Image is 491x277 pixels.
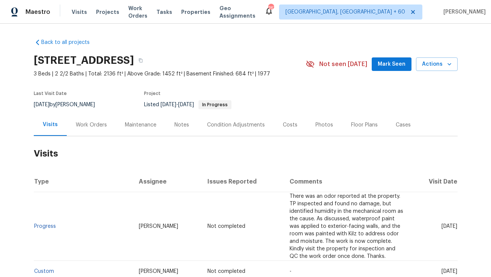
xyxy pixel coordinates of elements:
[144,91,161,96] span: Project
[156,9,172,15] span: Tasks
[199,102,231,107] span: In Progress
[134,54,147,67] button: Copy Address
[319,60,367,68] span: Not seen [DATE]
[290,194,403,259] span: There was an odor reported at the property. TP inspected and found no damage, but identified humi...
[34,91,67,96] span: Last Visit Date
[178,102,194,107] span: [DATE]
[268,5,273,12] div: 767
[351,121,378,129] div: Floor Plans
[34,269,54,274] a: Custom
[174,121,189,129] div: Notes
[133,171,202,192] th: Assignee
[422,60,452,69] span: Actions
[396,121,411,129] div: Cases
[125,121,156,129] div: Maintenance
[34,39,106,46] a: Back to all projects
[161,102,176,107] span: [DATE]
[207,269,245,274] span: Not completed
[139,224,178,229] span: [PERSON_NAME]
[43,121,58,128] div: Visits
[315,121,333,129] div: Photos
[440,8,486,16] span: [PERSON_NAME]
[441,224,457,229] span: [DATE]
[96,8,119,16] span: Projects
[34,100,104,109] div: by [PERSON_NAME]
[34,102,50,107] span: [DATE]
[411,171,458,192] th: Visit Date
[34,136,458,171] h2: Visits
[284,171,411,192] th: Comments
[290,269,291,274] span: -
[283,121,297,129] div: Costs
[416,57,458,71] button: Actions
[72,8,87,16] span: Visits
[219,5,255,20] span: Geo Assignments
[378,60,405,69] span: Mark Seen
[207,121,265,129] div: Condition Adjustments
[26,8,50,16] span: Maestro
[441,269,457,274] span: [DATE]
[201,171,284,192] th: Issues Reported
[161,102,194,107] span: -
[34,224,56,229] a: Progress
[34,70,306,78] span: 3 Beds | 2 2/2 Baths | Total: 2136 ft² | Above Grade: 1452 ft² | Basement Finished: 684 ft² | 1977
[372,57,411,71] button: Mark Seen
[34,57,134,64] h2: [STREET_ADDRESS]
[128,5,147,20] span: Work Orders
[181,8,210,16] span: Properties
[144,102,231,107] span: Listed
[207,224,245,229] span: Not completed
[34,171,133,192] th: Type
[285,8,405,16] span: [GEOGRAPHIC_DATA], [GEOGRAPHIC_DATA] + 60
[139,269,178,274] span: [PERSON_NAME]
[76,121,107,129] div: Work Orders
